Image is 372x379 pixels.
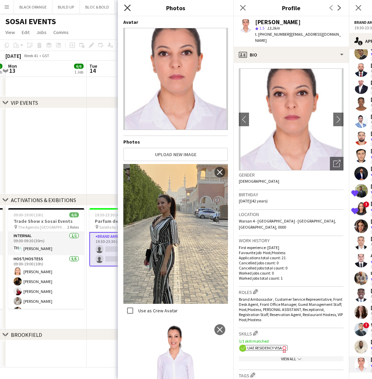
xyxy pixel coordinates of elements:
[239,260,343,265] p: Cancelled jobs count: 0
[3,28,18,37] a: View
[8,256,84,318] app-card-role: Host/Hostess5/509:00-19:00 (10h)[PERSON_NAME][PERSON_NAME][PERSON_NAME][PERSON_NAME][PERSON_NAME]
[239,245,343,250] p: First experience: [DATE]
[115,0,162,14] button: PRADA EMIRATES LLC
[80,0,115,14] button: BLOC & BOLD
[5,52,21,59] div: [DATE]
[36,29,47,35] span: Jobs
[95,213,122,218] span: 19:30-23:30 (4h)
[255,32,290,37] span: t. [PHONE_NUMBER]
[8,209,84,309] app-job-card: 09:00-19:00 (10h)6/6Trade Show x Sosai Events The Agenda [GEOGRAPHIC_DATA]2 RolesInternal1/109:00...
[123,164,228,304] img: Crew photo 920028
[239,265,343,270] p: Cancelled jobs total count: 0
[239,288,343,295] h3: Roles
[239,237,343,244] h3: Work history
[42,53,49,58] div: GST
[99,225,146,230] span: Salotto by [PERSON_NAME]
[52,0,80,14] button: BUILD UP
[137,308,178,314] label: Use as Crew Avatar
[88,67,97,75] span: 14
[239,198,268,203] span: [DATE] (42 years)
[266,26,281,31] span: 13.2km
[74,69,83,75] div: 1 Job
[259,26,264,31] span: 1.5
[239,172,343,178] h3: Gender
[34,28,49,37] a: Jobs
[123,139,228,145] h4: Photos
[363,322,369,328] span: !
[5,29,15,35] span: View
[123,148,228,161] button: Upload new image
[89,63,97,69] span: Tue
[239,356,343,361] div: View All
[69,213,79,218] span: 6/6
[14,0,52,14] button: BLACK ORANGE
[239,270,343,276] p: Worked jobs count: 0
[7,67,17,75] span: 13
[11,99,38,106] div: VIP EVENTS
[363,201,369,208] span: !
[239,255,343,260] p: Applications total count: 21
[239,330,343,337] h3: Skills
[5,16,56,27] h1: SOSAI EVENTS
[8,63,17,69] span: Mon
[19,28,32,37] a: Edit
[239,68,343,170] img: Crew avatar or photo
[22,29,30,35] span: Edit
[74,64,84,69] span: 6/6
[239,297,343,322] span: Brand Ambassador , Customer Service Representative, Front Desk Agent, Front Office Manager, Guest...
[89,218,165,225] h3: Parfum de Marly launch
[67,225,79,230] span: 2 Roles
[239,339,343,344] p: 1/1 skill matched
[11,197,76,203] div: ACTIVATIONS & EXIBITIONS
[247,345,282,350] span: UAE Residency Visa
[239,276,343,281] p: Worked jobs total count: 1
[118,3,233,12] h3: Photos
[233,47,349,63] div: Bio
[255,32,341,43] span: | [EMAIL_ADDRESS][DOMAIN_NAME]
[239,372,343,379] h3: Tags
[123,28,228,130] img: Crew avatar
[51,28,71,37] a: Comms
[11,331,42,338] div: BROOKFIELD
[53,29,69,35] span: Comms
[22,53,39,58] span: Week 41
[123,19,228,25] h4: Avatar
[239,218,336,230] span: Warsan 4 - [GEOGRAPHIC_DATA] - [GEOGRAPHIC_DATA], [GEOGRAPHIC_DATA], 0000
[89,232,165,267] app-card-role: Brand Ambassador28A0/219:30-23:30 (4h)
[239,192,343,198] h3: Birthday
[239,179,279,184] span: [DEMOGRAPHIC_DATA]
[239,211,343,217] h3: Location
[233,3,349,12] h3: Profile
[8,232,84,256] app-card-role: Internal1/109:00-09:30 (30m)[PERSON_NAME]
[18,225,67,230] span: The Agenda [GEOGRAPHIC_DATA]
[14,213,43,218] span: 09:00-19:00 (10h)
[255,19,301,25] div: [PERSON_NAME]
[89,209,165,267] app-job-card: 19:30-23:30 (4h)0/2Parfum de Marly launch Salotto by [PERSON_NAME]1 RoleBrand Ambassador28A0/219:...
[330,157,343,170] div: Open photos pop-in
[239,250,343,255] p: Favourite job: Host/Hostess
[8,218,84,225] h3: Trade Show x Sosai Events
